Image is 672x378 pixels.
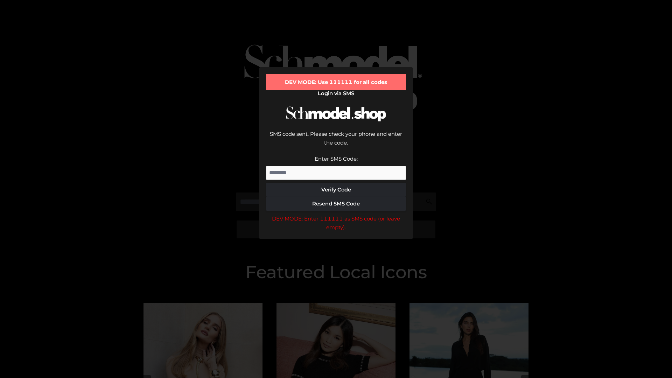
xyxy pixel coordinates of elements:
[266,74,406,90] div: DEV MODE: Use 111111 for all codes
[266,90,406,97] h2: Login via SMS
[266,183,406,197] button: Verify Code
[266,197,406,211] button: Resend SMS Code
[283,100,388,128] img: Schmodel Logo
[266,214,406,232] div: DEV MODE: Enter 111111 as SMS code (or leave empty).
[266,129,406,154] div: SMS code sent. Please check your phone and enter the code.
[315,155,358,162] label: Enter SMS Code:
